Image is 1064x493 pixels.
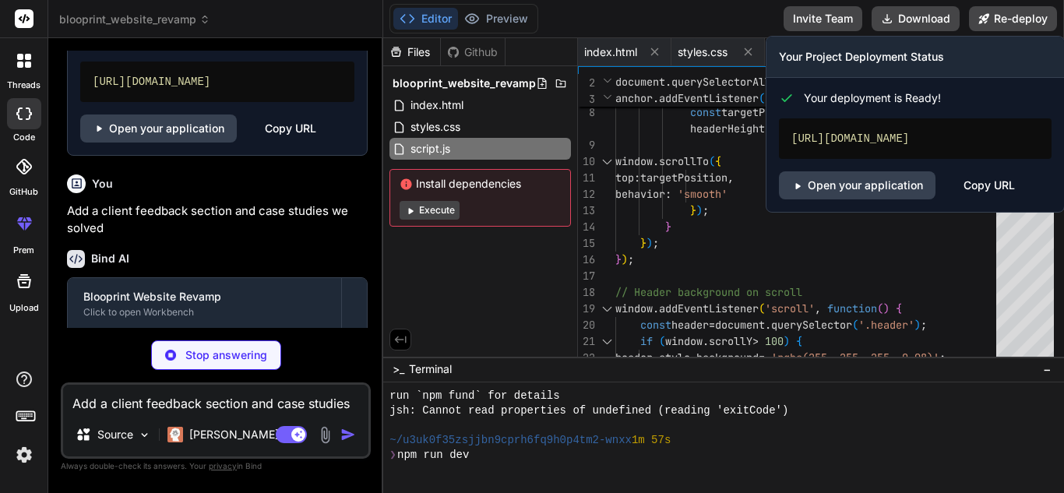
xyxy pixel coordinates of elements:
[715,154,721,168] span: {
[400,201,460,220] button: Execute
[665,220,671,234] span: }
[659,350,690,364] span: style
[964,171,1015,199] div: Copy URL
[80,114,237,143] a: Open your application
[265,114,316,143] div: Copy URL
[615,171,634,185] span: top
[690,203,696,217] span: }
[653,91,659,105] span: .
[83,306,326,319] div: Click to open Workbench
[771,318,852,332] span: querySelector
[1043,361,1052,377] span: −
[615,187,665,201] span: behavior
[653,236,659,250] span: ;
[67,202,368,238] p: Add a client feedback section and case studies we solved
[659,301,759,315] span: addEventListener
[59,12,210,27] span: blooprint_website_revamp
[409,139,452,158] span: script.js
[578,137,595,153] div: 9
[61,459,371,474] p: Always double-check its answers. Your in Bind
[709,334,752,348] span: scrollY
[441,44,505,60] div: Github
[765,301,815,315] span: 'scroll'
[921,318,927,332] span: ;
[784,6,862,31] button: Invite Team
[393,361,404,377] span: >_
[759,350,765,364] span: =
[709,318,715,332] span: =
[647,236,653,250] span: )
[578,219,595,235] div: 14
[665,187,671,201] span: :
[678,187,728,201] span: 'smooth'
[721,105,809,119] span: targetPosition
[578,186,595,202] div: 12
[852,318,858,332] span: (
[759,301,765,315] span: (
[671,318,709,332] span: header
[389,389,559,403] span: run `npm fund` for details
[92,176,113,192] h6: You
[393,76,536,91] span: blooprint_website_revamp
[779,118,1052,159] div: [URL][DOMAIN_NAME]
[615,75,665,89] span: document
[393,8,458,30] button: Editor
[877,301,883,315] span: (
[765,318,771,332] span: .
[715,318,765,332] span: document
[597,153,617,170] div: Click to collapse the range.
[389,403,788,418] span: jsh: Cannot read properties of undefined (reading 'exitCode')
[578,284,595,301] div: 18
[11,442,37,468] img: settings
[578,75,595,91] span: 2
[752,334,759,348] span: >
[622,252,628,266] span: )
[9,185,38,199] label: GitHub
[671,75,771,89] span: querySelectorAll
[914,318,921,332] span: )
[690,121,765,136] span: headerHeight
[659,91,759,105] span: addEventListener
[896,301,902,315] span: {
[703,334,709,348] span: .
[397,448,469,463] span: npm run dev
[97,427,133,442] p: Source
[409,96,465,114] span: index.html
[615,252,622,266] span: }
[665,334,703,348] span: window
[815,301,821,315] span: ,
[659,154,709,168] span: scrollTo
[13,131,35,144] label: code
[578,350,595,366] div: 22
[615,350,653,364] span: header
[653,301,659,315] span: .
[615,301,653,315] span: window
[409,118,462,136] span: styles.css
[883,301,890,315] span: )
[578,317,595,333] div: 20
[189,427,305,442] p: [PERSON_NAME] 4 S..
[597,333,617,350] div: Click to collapse the range.
[383,44,440,60] div: Files
[615,285,802,299] span: // Header background on scroll
[578,104,595,121] div: 8
[709,154,715,168] span: (
[653,350,659,364] span: .
[83,289,326,305] div: Blooprint Website Revamp
[703,203,709,217] span: ;
[615,154,653,168] span: window
[578,252,595,268] div: 16
[584,44,637,60] span: index.html
[634,171,640,185] span: :
[659,334,665,348] span: (
[578,170,595,186] div: 11
[91,251,129,266] h6: Bind AI
[969,6,1057,31] button: Re-deploy
[779,171,935,199] a: Open your application
[458,8,534,30] button: Preview
[80,62,354,102] div: [URL][DOMAIN_NAME]
[640,334,653,348] span: if
[138,428,151,442] img: Pick Models
[796,334,802,348] span: {
[640,171,728,185] span: targetPosition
